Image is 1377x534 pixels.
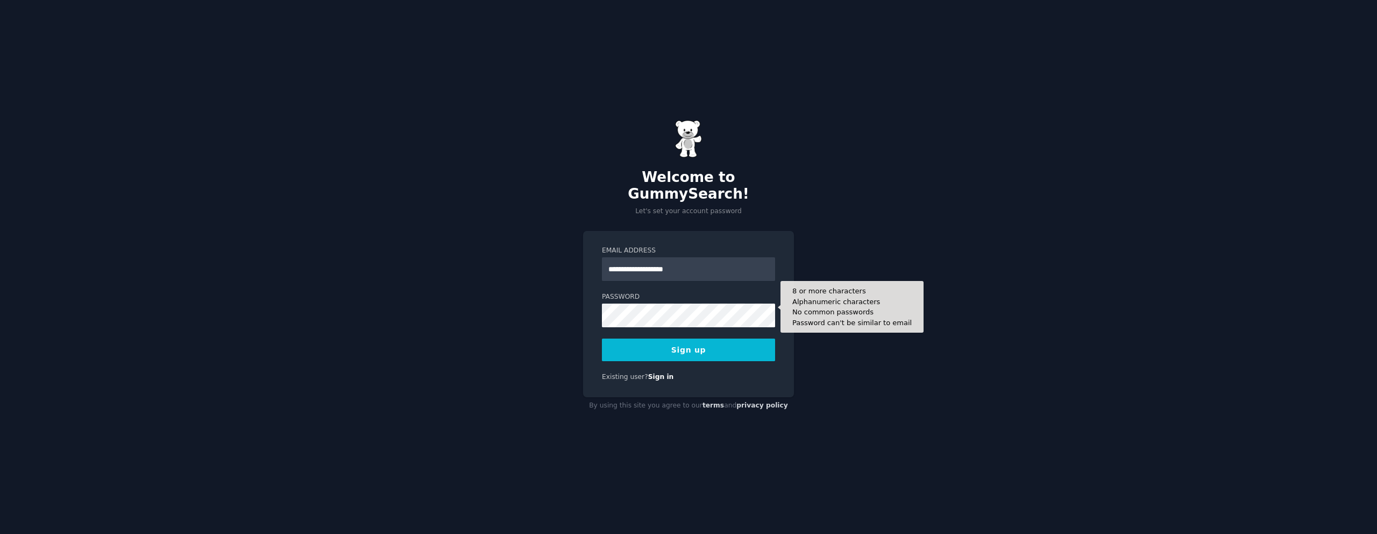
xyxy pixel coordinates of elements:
[602,373,648,381] span: Existing user?
[602,292,775,302] label: Password
[736,402,788,409] a: privacy policy
[583,397,794,414] div: By using this site you agree to our and
[602,246,775,256] label: Email Address
[583,207,794,216] p: Let's set your account password
[583,169,794,203] h2: Welcome to GummySearch!
[648,373,674,381] a: Sign in
[702,402,724,409] a: terms
[675,120,702,158] img: Gummy Bear
[602,339,775,361] button: Sign up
